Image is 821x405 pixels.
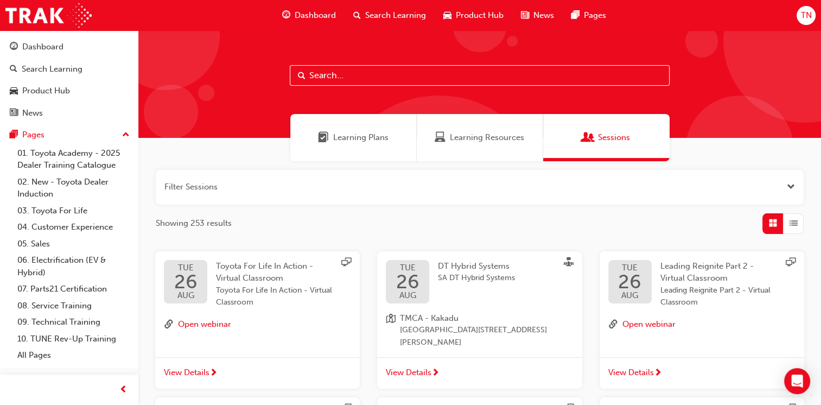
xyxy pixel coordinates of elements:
button: Open webinar [622,318,676,332]
img: Trak [5,3,92,28]
span: News [533,9,554,22]
span: TUE [396,264,419,272]
span: TUE [618,264,641,272]
span: next-icon [209,369,218,378]
span: Leading Reignite Part 2 - Virtual Classroom [660,284,778,309]
span: View Details [164,366,209,379]
span: Learning Plans [333,131,389,144]
span: Learning Resources [435,131,445,144]
span: TN [800,9,811,22]
span: DT Hybrid Systems [438,261,510,271]
div: Dashboard [22,41,63,53]
a: 09. Technical Training [13,314,134,331]
button: TUE26AUGToyota For Life In Action - Virtual ClassroomToyota For Life In Action - Virtual Classroo... [155,251,360,389]
span: Search [298,69,306,82]
span: View Details [608,366,654,379]
span: sessionType_ONLINE_URL-icon [341,257,351,269]
div: News [22,107,43,119]
a: 10. TUNE Rev-Up Training [13,331,134,347]
span: AUG [618,292,641,300]
a: location-iconTMCA - Kakadu[GEOGRAPHIC_DATA][STREET_ADDRESS][PERSON_NAME] [386,312,573,349]
span: 26 [174,272,198,292]
a: TUE26AUGLeading Reignite Part 2 - Virtual ClassroomLeading Reignite Part 2 - Virtual Classroom [608,260,795,309]
span: AUG [174,292,198,300]
a: news-iconNews [512,4,563,27]
span: pages-icon [571,9,580,22]
a: SessionsSessions [543,114,670,161]
a: Learning PlansLearning Plans [290,114,417,161]
a: pages-iconPages [563,4,615,27]
button: TUE26AUGLeading Reignite Part 2 - Virtual ClassroomLeading Reignite Part 2 - Virtual Classroomlin... [600,251,804,389]
span: Sessions [583,131,594,144]
a: View Details [600,357,804,389]
span: Toyota For Life In Action - Virtual Classroom [216,261,313,283]
span: guage-icon [10,42,18,52]
span: car-icon [10,86,18,96]
a: View Details [155,357,360,389]
a: Product Hub [4,81,134,101]
span: next-icon [431,369,440,378]
button: Open the filter [787,181,795,193]
button: Pages [4,125,134,145]
span: sessionType_ONLINE_URL-icon [786,257,795,269]
span: car-icon [443,9,451,22]
span: 26 [396,272,419,292]
span: TMCA - Kakadu [400,312,573,325]
span: Leading Reignite Part 2 - Virtual Classroom [660,261,754,283]
button: Open webinar [178,318,231,332]
span: Pages [584,9,606,22]
span: location-icon [386,312,396,349]
span: pages-icon [10,130,18,140]
a: Learning ResourcesLearning Resources [417,114,543,161]
span: link-icon [608,318,618,332]
a: All Pages [13,347,134,364]
span: next-icon [654,369,662,378]
span: news-icon [521,9,529,22]
a: TUE26AUGToyota For Life In Action - Virtual ClassroomToyota For Life In Action - Virtual Classroom [164,260,351,309]
a: Search Learning [4,59,134,79]
a: 08. Service Training [13,298,134,314]
a: 05. Sales [13,236,134,252]
input: Search... [290,65,670,86]
a: Dashboard [4,37,134,57]
a: View Details [377,357,582,389]
button: TUE26AUGDT Hybrid SystemsSA DT Hybrid Systemslocation-iconTMCA - Kakadu[GEOGRAPHIC_DATA][STREET_A... [377,251,582,389]
div: Open Intercom Messenger [784,368,810,394]
a: 07. Parts21 Certification [13,281,134,298]
span: 26 [618,272,641,292]
a: 04. Customer Experience [13,219,134,236]
span: Dashboard [295,9,336,22]
span: guage-icon [282,9,290,22]
span: List [790,217,798,230]
span: Grid [769,217,777,230]
span: AUG [396,292,419,300]
span: Learning Plans [318,131,329,144]
span: [GEOGRAPHIC_DATA][STREET_ADDRESS][PERSON_NAME] [400,324,573,349]
span: up-icon [122,128,130,142]
div: Search Learning [22,63,82,75]
span: search-icon [10,65,17,74]
button: DashboardSearch LearningProduct HubNews [4,35,134,125]
span: Learning Resources [450,131,524,144]
a: guage-iconDashboard [273,4,345,27]
a: News [4,103,134,123]
span: Product Hub [456,9,504,22]
div: Product Hub [22,85,70,97]
span: TUE [174,264,198,272]
a: 03. Toyota For Life [13,202,134,219]
span: Sessions [598,131,630,144]
span: SA DT Hybrid Systems [438,272,515,284]
span: Search Learning [365,9,426,22]
span: sessionType_FACE_TO_FACE-icon [564,257,574,269]
a: search-iconSearch Learning [345,4,435,27]
a: 01. Toyota Academy - 2025 Dealer Training Catalogue [13,145,134,174]
a: TUE26AUGDT Hybrid SystemsSA DT Hybrid Systems [386,260,573,303]
span: link-icon [164,318,174,332]
span: news-icon [10,109,18,118]
a: 06. Electrification (EV & Hybrid) [13,252,134,281]
span: search-icon [353,9,361,22]
span: View Details [386,366,431,379]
